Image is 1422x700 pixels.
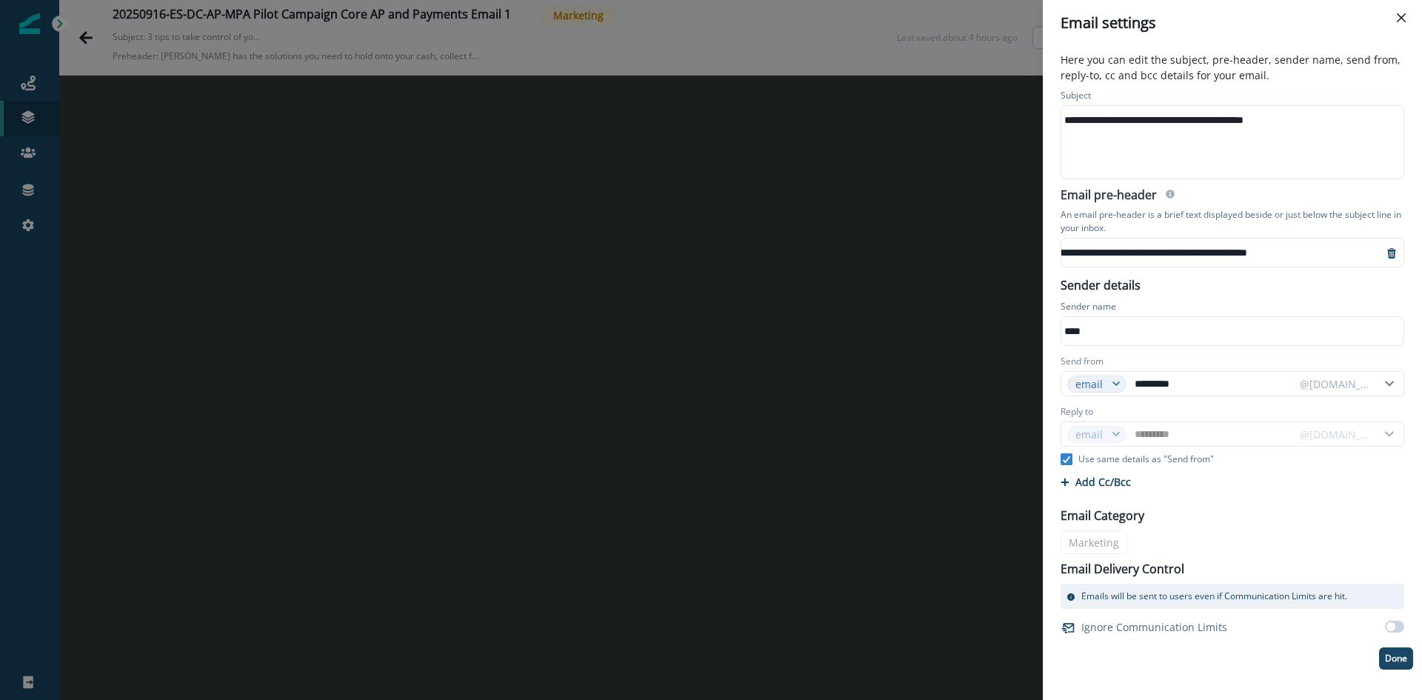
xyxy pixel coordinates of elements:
[1385,653,1407,664] p: Done
[1061,300,1116,316] p: Sender name
[1061,475,1131,489] button: Add Cc/Bcc
[1389,6,1413,30] button: Close
[1061,560,1184,578] p: Email Delivery Control
[1081,619,1227,635] p: Ignore Communication Limits
[1052,273,1149,294] p: Sender details
[1078,453,1214,466] p: Use same details as "Send from"
[1081,590,1347,603] p: Emails will be sent to users even if Communication Limits are hit.
[1061,89,1091,105] p: Subject
[1379,647,1413,670] button: Done
[1075,376,1105,392] div: email
[1061,12,1404,34] div: Email settings
[1386,247,1398,259] svg: remove-preheader
[1061,205,1404,238] p: An email pre-header is a brief text displayed beside or just below the subject line in your inbox.
[1052,52,1413,86] p: Here you can edit the subject, pre-header, sender name, send from, reply-to, cc and bcc details f...
[1300,376,1371,392] div: @[DOMAIN_NAME]
[1061,405,1093,419] label: Reply to
[1061,507,1144,524] p: Email Category
[1061,355,1104,368] label: Send from
[1061,188,1157,205] h2: Email pre-header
